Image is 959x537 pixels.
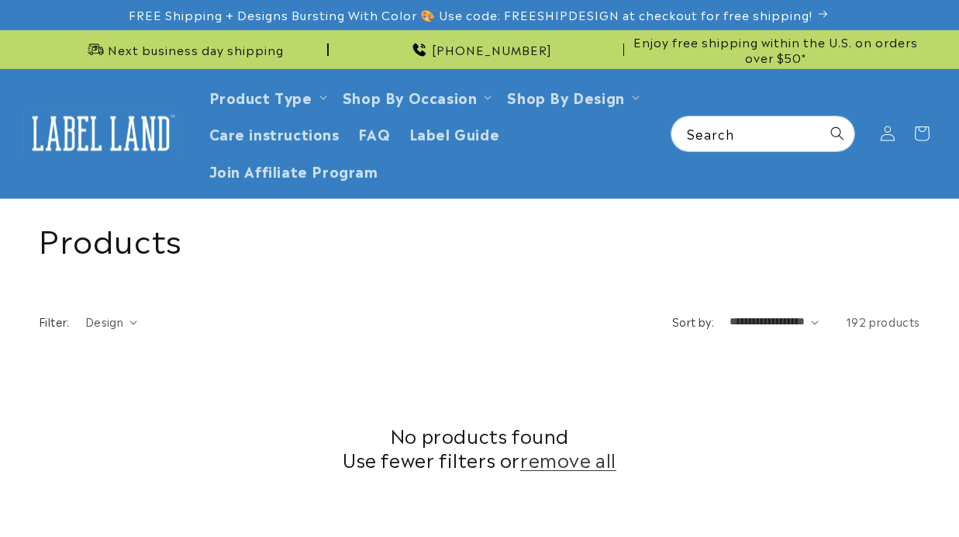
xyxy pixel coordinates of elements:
[200,152,388,189] a: Join Affiliate Program
[39,314,70,330] h2: Filter:
[630,34,920,64] span: Enjoy free shipping within the U.S. on orders over $50*
[672,314,714,329] label: Sort by:
[129,7,812,23] span: FREE Shipping + Designs Bursting With Color 🎨 Use code: FREESHIPDESIGN at checkout for free shipp...
[209,124,340,142] span: Care instructions
[335,30,625,68] div: Announcement
[846,314,920,329] span: 192 products
[18,103,185,163] a: Label Land
[400,115,509,151] a: Label Guide
[630,30,920,68] div: Announcement
[85,314,137,330] summary: Design (0 selected)
[358,124,391,142] span: FAQ
[85,314,123,329] span: Design
[200,78,333,115] summary: Product Type
[209,86,312,107] a: Product Type
[39,30,329,68] div: Announcement
[507,86,624,107] a: Shop By Design
[343,88,478,106] span: Shop By Occasion
[409,124,500,142] span: Label Guide
[200,115,349,151] a: Care instructions
[209,161,378,179] span: Join Affiliate Program
[108,42,284,57] span: Next business day shipping
[820,116,854,151] button: Search
[23,109,178,158] img: Label Land
[432,42,552,57] span: [PHONE_NUMBER]
[333,78,498,115] summary: Shop By Occasion
[349,115,400,151] a: FAQ
[498,78,645,115] summary: Shop By Design
[39,423,920,471] h2: No products found Use fewer filters or
[520,447,616,471] a: remove all
[39,218,920,258] h1: Products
